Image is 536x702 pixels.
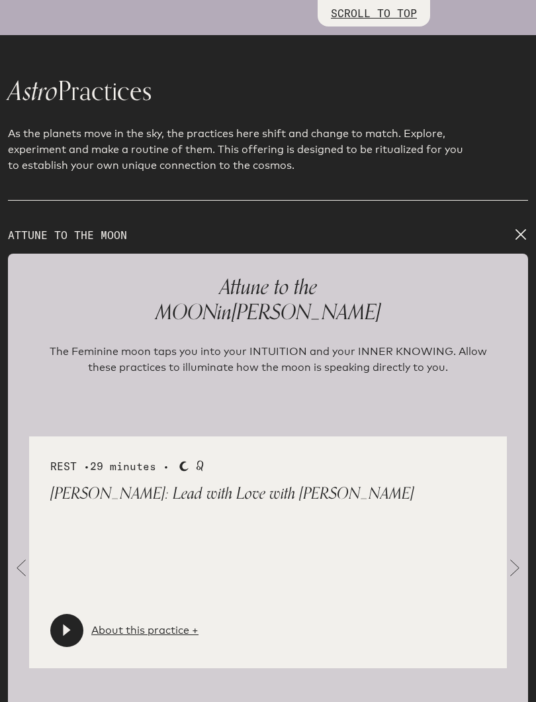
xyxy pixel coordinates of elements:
p: MOON [PERSON_NAME] [29,275,507,338]
h1: Practices [8,77,528,105]
a: About this practice + [91,623,199,638]
p: ATTUNE TO THE MOON [8,217,528,254]
p: [PERSON_NAME]: Lead with Love with [PERSON_NAME] [50,485,486,504]
p: SCROLL TO TOP [331,5,417,21]
span: Attune to the [220,270,317,305]
span: Astro [8,70,58,113]
span: in [217,295,232,330]
p: The Feminine moon taps you into your INTUITION and your INNER KNOWING. Allow these practices to i... [34,344,502,410]
span: 29 minutes • [90,460,169,473]
p: As the planets move in the sky, the practices here shift and change to match. Explore, experiment... [8,105,471,174]
div: REST • [50,458,486,474]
